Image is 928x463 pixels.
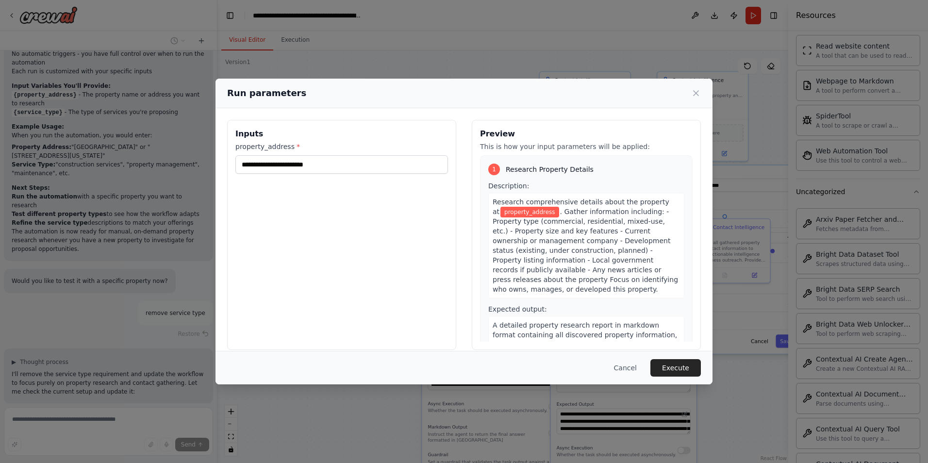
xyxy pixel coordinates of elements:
span: Research Property Details [506,165,594,174]
p: This is how your input parameters will be applied: [480,142,693,151]
h3: Preview [480,128,693,140]
h3: Inputs [235,128,448,140]
span: A detailed property research report in markdown format containing all discovered property informa... [493,321,677,378]
span: . Gather information including: - Property type (commercial, residential, mixed-use, etc.) - Prop... [493,208,678,293]
button: Execute [650,359,701,377]
span: Description: [488,182,529,190]
span: Expected output: [488,305,547,313]
button: Cancel [606,359,645,377]
div: 1 [488,164,500,175]
h2: Run parameters [227,86,306,100]
label: property_address [235,142,448,151]
span: Variable: property_address [500,207,559,217]
span: Research comprehensive details about the property at [493,198,669,215]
